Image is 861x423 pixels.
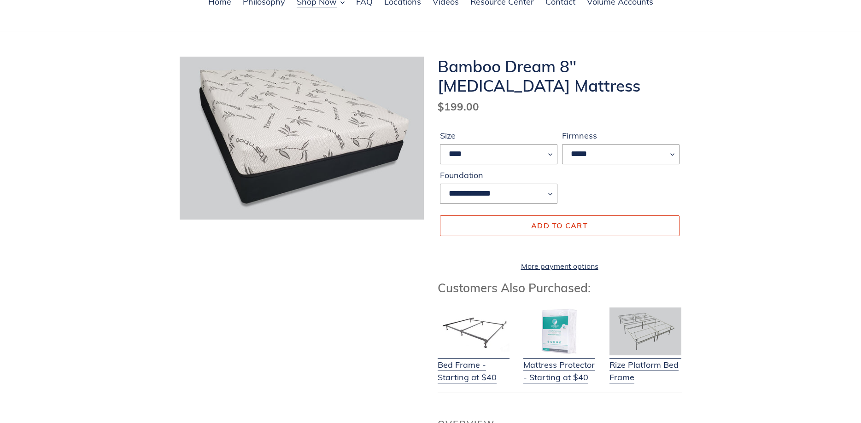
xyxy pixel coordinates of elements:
h3: Customers Also Purchased: [438,281,682,295]
a: Bed Frame - Starting at $40 [438,347,510,383]
span: Add to cart [531,221,588,230]
a: More payment options [440,261,679,272]
a: Rize Platform Bed Frame [609,347,681,383]
label: Firmness [562,129,679,142]
img: Mattress Protector [523,307,595,355]
span: $199.00 [438,100,479,113]
a: Mattress Protector - Starting at $40 [523,347,595,383]
h1: Bamboo Dream 8" [MEDICAL_DATA] Mattress [438,57,682,95]
label: Foundation [440,169,557,181]
img: Adjustable Base [609,307,681,355]
img: Bed Frame [438,307,510,355]
button: Add to cart [440,215,679,236]
label: Size [440,129,557,142]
